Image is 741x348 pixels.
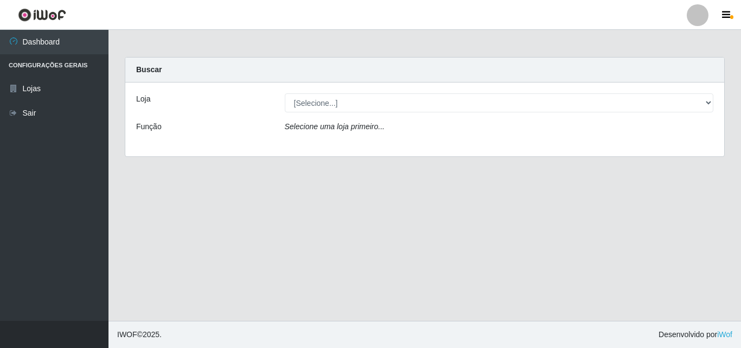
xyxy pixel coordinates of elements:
[136,65,162,74] strong: Buscar
[136,93,150,105] label: Loja
[136,121,162,132] label: Função
[117,329,162,340] span: © 2025 .
[285,122,385,131] i: Selecione uma loja primeiro...
[659,329,732,340] span: Desenvolvido por
[717,330,732,339] a: iWof
[18,8,66,22] img: CoreUI Logo
[117,330,137,339] span: IWOF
